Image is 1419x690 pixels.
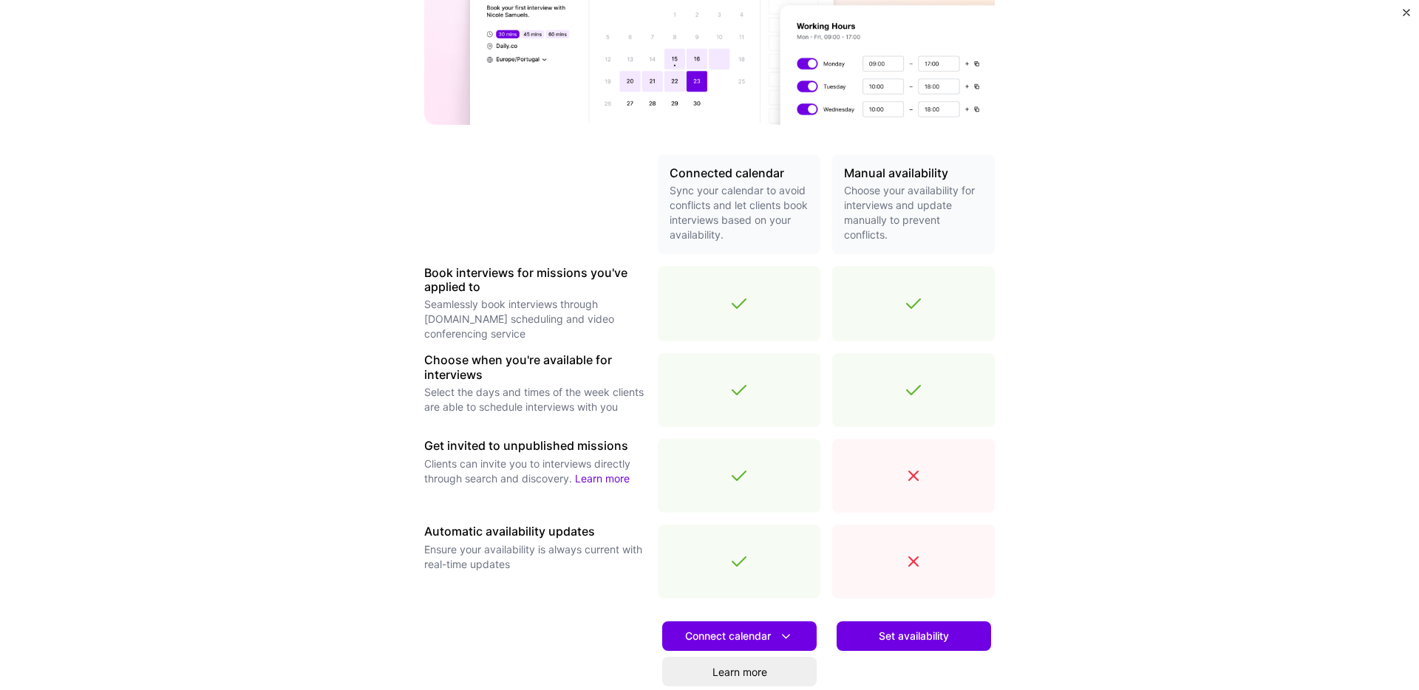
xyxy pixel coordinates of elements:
[879,629,949,643] span: Set availability
[424,266,646,294] h3: Book interviews for missions you've applied to
[575,472,630,485] a: Learn more
[424,457,646,486] p: Clients can invite you to interviews directly through search and discovery.
[424,353,646,381] h3: Choose when you're available for interviews
[670,183,809,242] p: Sync your calendar to avoid conflicts and let clients book interviews based on your availability.
[844,183,983,242] p: Choose your availability for interviews and update manually to prevent conflicts.
[424,542,646,572] p: Ensure your availability is always current with real-time updates
[424,439,646,453] h3: Get invited to unpublished missions
[424,297,646,341] p: Seamlessly book interviews through [DOMAIN_NAME] scheduling and video conferencing service
[424,385,646,414] p: Select the days and times of the week clients are able to schedule interviews with you
[778,629,794,644] i: icon DownArrowWhite
[662,621,817,651] button: Connect calendar
[1403,9,1410,24] button: Close
[670,166,809,180] h3: Connected calendar
[424,525,646,539] h3: Automatic availability updates
[844,166,983,180] h3: Manual availability
[662,657,817,686] a: Learn more
[685,629,794,644] span: Connect calendar
[837,621,991,651] button: Set availability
